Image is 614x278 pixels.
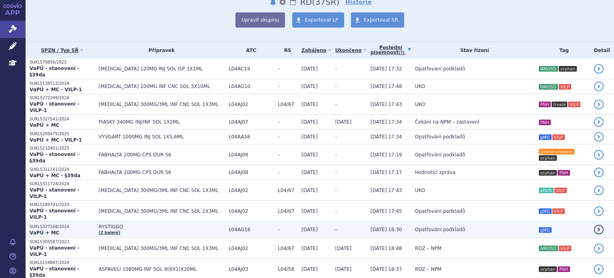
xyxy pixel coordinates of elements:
span: L04AG10 [229,84,274,89]
a: detail [594,100,604,109]
abbr: (?) [399,50,405,55]
span: [DATE] 17:32 [371,66,402,72]
span: L04AJ02 [229,208,274,214]
span: [DATE] 17:19 [371,152,402,158]
span: UKO [415,188,425,193]
th: Přípravek [95,42,225,58]
i: VILP [554,188,567,193]
span: [MEDICAL_DATA] 300MG/3ML INF CNC SOL 1X3ML [99,208,225,214]
span: [DATE] 17:34 [371,134,402,140]
a: SPZN / Typ SŘ [30,45,95,56]
span: - [278,66,297,72]
span: [MEDICAL_DATA] 100MG INF CNC SOL 3X10ML [99,84,225,89]
span: Opatřování podkladů [415,227,465,232]
span: L04AJ02 [229,102,274,107]
a: Ukončeno [335,45,367,56]
i: aHUS [539,188,554,193]
a: detail [594,206,604,216]
span: [DATE] 18:37 [371,266,402,272]
a: detail [594,64,604,74]
a: detail [594,132,604,142]
span: [DATE] [301,134,318,140]
th: ATC [225,42,274,58]
span: - [278,170,297,175]
span: L04AJ07 [229,119,274,125]
strong: VaPÚ - stanovení - VILP-1 [30,101,79,113]
span: Opatřování podkladů [415,152,465,158]
p: SUKLS272249/2024 [30,95,95,101]
span: [DATE] [301,119,318,125]
th: Tag [534,42,590,58]
a: Exportovat SŘ [351,12,404,28]
a: Exportovat LP [292,12,345,28]
span: - [278,227,297,232]
span: [DATE] 17:48 [371,84,402,89]
i: trvalá [552,102,567,107]
i: orphan [539,155,557,161]
span: RYSTIGGO [99,224,225,230]
span: Opatřování podkladů [415,66,465,72]
a: detail [594,244,604,253]
i: PNH [558,266,570,272]
span: L04/67 [278,102,297,107]
span: Exportovat LP [305,17,339,23]
span: - [335,208,337,214]
strong: VaPÚ + MC - §39da [30,173,80,178]
strong: VaPÚ + MC - VILP-1 [30,137,82,143]
span: ROZ – NPM [415,246,441,251]
span: - [278,134,297,140]
span: [DATE] [335,266,352,272]
a: (2 balení) [99,230,120,235]
p: SUKLS138513/2024 [30,81,95,86]
p: SUKLS311724/2024 [30,181,95,187]
span: - [335,134,337,140]
th: Stav řízení [411,42,534,58]
span: [MEDICAL_DATA] 120MG INJ SOL ISP 1X1ML [99,66,225,72]
span: [DATE] [301,170,318,175]
p: SUKLS154847/2024 [30,260,95,266]
span: ROZ – NPM [415,266,441,272]
span: - [335,152,337,158]
span: [DATE] 18:30 [371,227,402,232]
p: SUKLS337168/2024 [30,224,95,230]
button: Upravit skupinu [235,12,285,28]
span: [DATE] 17:43 [371,188,402,193]
span: [MEDICAL_DATA] 300MG/3ML INF CNC SOL 1X3ML [99,188,225,193]
i: NMOSD [539,66,558,72]
span: - [335,84,337,89]
a: detail [594,225,604,234]
i: NMOSD [539,84,558,90]
span: - [278,152,297,158]
span: - [278,119,297,125]
span: - [335,66,337,72]
span: PIASKY 340MG INJ/INF SOL 1X2ML [99,119,225,125]
span: UKO [415,102,425,107]
i: VILP [552,134,565,140]
th: RS [274,42,297,58]
span: [DATE] 17:43 [371,102,402,107]
span: [DATE] [301,208,318,214]
span: Čekání na NPM – zastavení [415,119,479,125]
strong: VaPÚ - stanovení - VILP-1 [30,208,79,220]
i: VILP [552,208,565,214]
strong: VaPÚ - stanovení - VILP-1 [30,187,79,199]
span: - [335,102,337,107]
strong: VaPÚ - stanovení - §39da [30,266,79,278]
span: [DATE] [301,188,318,193]
span: L04AC19 [229,66,274,72]
th: Detail [590,42,614,58]
span: L04AJ02 [229,246,274,251]
span: L04AJ02 [229,188,274,193]
span: L04AJ03 [229,266,274,272]
span: Exportovat SŘ [364,17,398,23]
p: SUKLS210401/2025 [30,146,95,151]
span: L04AJ08 [229,170,274,175]
span: L04/67 [278,188,297,193]
span: [DATE] 17:34 [371,119,402,125]
p: SUKLS189701/2025 [30,202,95,208]
i: VILP [559,84,571,90]
i: orphan [539,266,557,272]
span: [DATE] [301,66,318,72]
span: [DATE] [335,246,352,251]
a: detail [594,82,604,91]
